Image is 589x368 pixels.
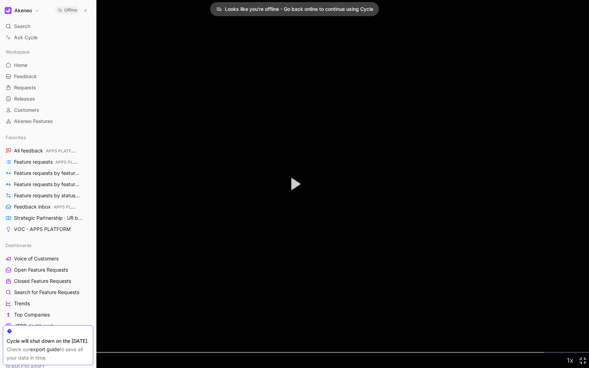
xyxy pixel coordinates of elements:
a: Voice of Customers [3,253,93,264]
span: Dashboards [6,242,32,249]
div: DashboardsVoice of CustomersOpen Feature RequestsClosed Feature RequestsSearch for Feature Reques... [3,240,93,342]
span: Feedback [14,73,37,80]
span: JTBD dashboard [14,322,53,329]
a: Search for Feature Requests [3,287,93,298]
div: Looks like you're offline - Go back online to continue using Cycle [210,2,379,16]
span: Workspace [6,48,30,55]
span: Releases [14,95,35,102]
span: Strategic Partnership · UR by project [14,214,83,222]
span: Closed Feature Requests [14,278,71,285]
div: Favorites [3,132,93,143]
span: Feedback inbox [14,203,77,211]
span: Home [14,62,27,69]
a: Closed Feature Requests [3,276,93,286]
a: Feedback inboxAPPS PLATFORM [3,202,93,212]
span: Open Feature Requests [14,266,68,273]
span: Customers [14,107,39,114]
span: All feedback [14,147,76,155]
a: Feature requests by statusAPPS PLATFORM [3,190,93,201]
a: JTBD dashboard [3,321,93,331]
a: Requests [3,82,93,93]
a: Feedback [3,71,93,82]
a: export guide [30,346,60,352]
a: Strategic Partnership · UR by project [3,213,93,223]
a: Ask Cycle [3,32,93,43]
span: Feature requests [14,158,77,166]
div: Check our to save all your data in time. [7,345,89,362]
span: APPS PLATFORM [55,159,90,165]
a: Feature requestsAPPS PLATFORM [3,157,93,167]
span: Trends [14,300,30,307]
span: Search for Feature Requests [14,289,79,296]
span: Feature requests by feature [14,170,80,177]
a: Feature requests by feature [3,168,93,178]
a: Feature requests by feature [3,179,93,190]
span: Ask Cycle [14,33,38,42]
a: Customers [3,105,93,115]
a: Releases [3,94,93,104]
a: Trends [3,298,93,309]
div: Workspace [3,47,93,57]
a: All feedbackAPPS PLATFORM [3,145,93,156]
span: Akeneo Features [14,118,53,125]
a: Top Companies [3,309,93,320]
button: AkeneoAkeneo [3,6,41,15]
a: Akeneo Features [3,116,93,127]
h1: Akeneo [14,7,32,14]
span: Search [14,22,30,30]
span: Feature requests by feature [14,181,80,188]
span: Offline [55,6,79,14]
div: Cycle will shut down on the [DATE]. [7,337,89,345]
span: Favorites [6,134,26,141]
span: VOC - APPS PLATFORM [14,226,71,233]
a: Home [3,60,93,70]
div: Dashboards [3,240,93,251]
img: Akeneo [5,7,12,14]
span: APPS PLATFORM [46,148,81,154]
span: APPS PLATFORM [54,204,89,210]
span: Feature requests by status [14,192,80,199]
div: Search [3,21,93,32]
a: VOC - APPS PLATFORM [3,224,93,234]
span: Requests [14,84,36,91]
span: Top Companies [14,311,50,318]
a: Open Feature Requests [3,265,93,275]
span: Voice of Customers [14,255,59,262]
